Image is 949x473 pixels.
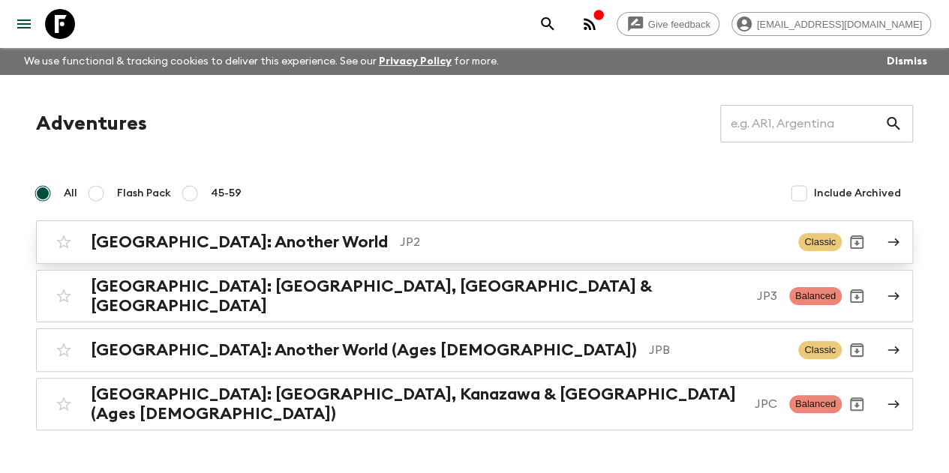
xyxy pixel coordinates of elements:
[842,335,872,365] button: Archive
[798,233,842,251] span: Classic
[814,186,901,201] span: Include Archived
[649,341,786,359] p: JPB
[400,233,786,251] p: JP2
[91,340,637,360] h2: [GEOGRAPHIC_DATA]: Another World (Ages [DEMOGRAPHIC_DATA])
[842,281,872,311] button: Archive
[533,9,563,39] button: search adventures
[789,287,842,305] span: Balanced
[842,389,872,419] button: Archive
[379,56,452,67] a: Privacy Policy
[9,9,39,39] button: menu
[720,103,884,145] input: e.g. AR1, Argentina
[18,48,505,75] p: We use functional & tracking cookies to deliver this experience. See our for more.
[617,12,719,36] a: Give feedback
[36,109,147,139] h1: Adventures
[117,186,171,201] span: Flash Pack
[731,12,931,36] div: [EMAIL_ADDRESS][DOMAIN_NAME]
[36,220,913,264] a: [GEOGRAPHIC_DATA]: Another WorldJP2ClassicArchive
[749,19,930,30] span: [EMAIL_ADDRESS][DOMAIN_NAME]
[798,341,842,359] span: Classic
[755,395,777,413] p: JPC
[91,232,388,252] h2: [GEOGRAPHIC_DATA]: Another World
[36,328,913,372] a: [GEOGRAPHIC_DATA]: Another World (Ages [DEMOGRAPHIC_DATA])JPBClassicArchive
[36,270,913,322] a: [GEOGRAPHIC_DATA]: [GEOGRAPHIC_DATA], [GEOGRAPHIC_DATA] & [GEOGRAPHIC_DATA]JP3BalancedArchive
[789,395,842,413] span: Balanced
[883,51,931,72] button: Dismiss
[640,19,719,30] span: Give feedback
[211,186,242,201] span: 45-59
[842,227,872,257] button: Archive
[757,287,777,305] p: JP3
[91,385,743,424] h2: [GEOGRAPHIC_DATA]: [GEOGRAPHIC_DATA], Kanazawa & [GEOGRAPHIC_DATA] (Ages [DEMOGRAPHIC_DATA])
[91,277,745,316] h2: [GEOGRAPHIC_DATA]: [GEOGRAPHIC_DATA], [GEOGRAPHIC_DATA] & [GEOGRAPHIC_DATA]
[36,378,913,430] a: [GEOGRAPHIC_DATA]: [GEOGRAPHIC_DATA], Kanazawa & [GEOGRAPHIC_DATA] (Ages [DEMOGRAPHIC_DATA])JPCBa...
[64,186,77,201] span: All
